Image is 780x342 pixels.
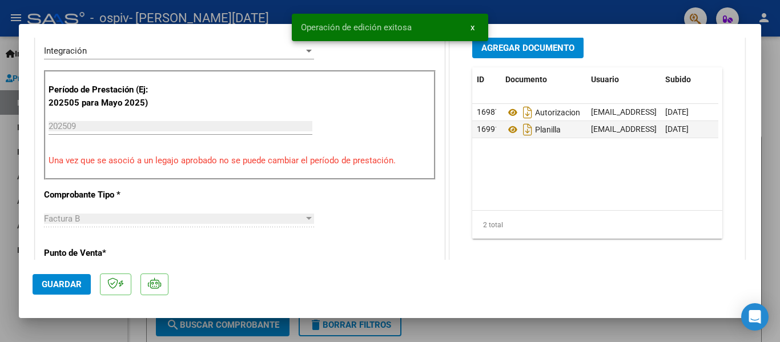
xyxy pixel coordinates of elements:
span: Usuario [591,75,619,84]
div: Open Intercom Messenger [741,303,769,331]
button: Agregar Documento [472,37,584,58]
p: Una vez que se asoció a un legajo aprobado no se puede cambiar el período de prestación. [49,154,431,167]
p: Comprobante Tipo * [44,188,162,202]
span: [DATE] [665,107,689,116]
p: Punto de Venta [44,247,162,260]
span: Guardar [42,279,82,289]
button: x [461,17,484,38]
span: [DATE] [665,124,689,134]
datatable-header-cell: Subido [661,67,718,92]
datatable-header-cell: ID [472,67,501,92]
span: ID [477,75,484,84]
span: 16991 [477,124,500,134]
span: Agregar Documento [481,43,574,53]
datatable-header-cell: Usuario [586,67,661,92]
span: Documento [505,75,547,84]
span: 16987 [477,107,500,116]
span: Subido [665,75,691,84]
p: Período de Prestación (Ej: 202505 para Mayo 2025) [49,83,163,109]
i: Descargar documento [520,103,535,122]
button: Guardar [33,274,91,295]
span: Autorizacion [505,108,580,117]
div: DOCUMENTACIÓN RESPALDATORIA [450,29,745,265]
span: Factura B [44,214,80,224]
datatable-header-cell: Acción [718,67,775,92]
i: Descargar documento [520,120,535,139]
div: 2 total [472,211,722,239]
span: Planilla [505,125,561,134]
span: Operación de edición exitosa [301,22,412,33]
datatable-header-cell: Documento [501,67,586,92]
span: Integración [44,46,87,56]
span: x [471,22,475,33]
